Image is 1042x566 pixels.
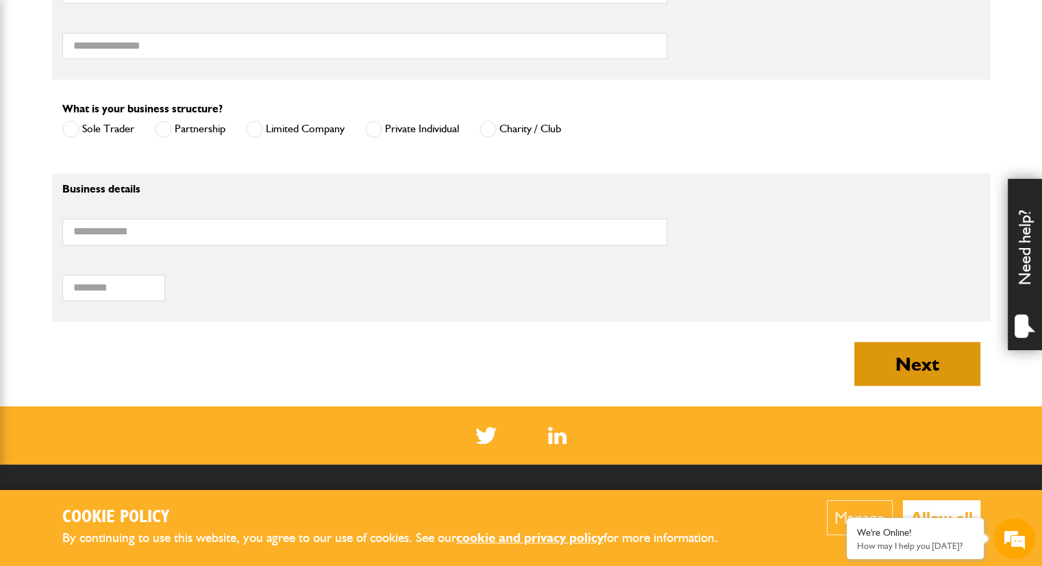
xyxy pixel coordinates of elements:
[429,489,604,506] h2: Products & Services
[1008,179,1042,350] div: Need help?
[480,121,561,138] label: Charity / Club
[475,427,497,444] img: Twitter
[827,500,893,535] button: Manage
[246,121,345,138] label: Limited Company
[225,7,258,40] div: Minimize live chat window
[365,121,459,138] label: Private Individual
[62,121,134,138] label: Sole Trader
[240,489,415,524] h2: Broker & Intermediary
[456,530,604,545] a: cookie and privacy policy
[52,489,227,524] h2: Regulations & Documents
[62,528,741,549] p: By continuing to use this website, you agree to our use of cookies. See our for more information.
[71,77,230,95] div: Chat with us now
[903,500,980,535] button: Allow all
[548,427,567,444] a: LinkedIn
[854,342,980,386] button: Next
[18,127,250,157] input: Enter your last name
[23,76,58,95] img: d_20077148190_company_1631870298795_20077148190
[857,527,973,539] div: We're Online!
[850,486,991,513] a: 0800 141 2877
[617,489,792,506] h2: Information
[62,507,741,528] h2: Cookie Policy
[548,427,567,444] img: Linked In
[857,541,973,551] p: How may I help you today?
[18,208,250,238] input: Enter your phone number
[62,103,223,114] label: What is your business structure?
[18,167,250,197] input: Enter your email address
[18,248,250,410] textarea: Type your message and hit 'Enter'
[155,121,225,138] label: Partnership
[186,422,249,441] em: Start Chat
[62,184,667,195] p: Business details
